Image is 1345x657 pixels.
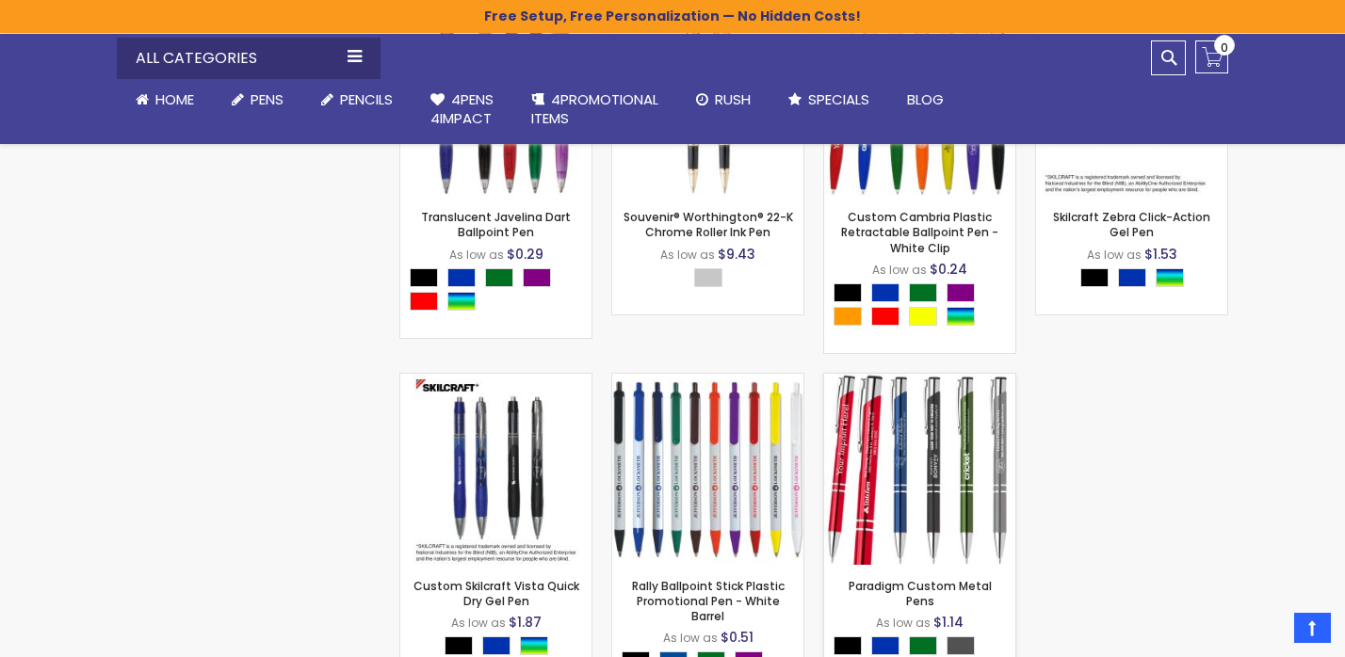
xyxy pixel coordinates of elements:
a: Pencils [302,79,412,120]
div: Black [410,268,438,287]
div: Select A Color [834,283,1015,330]
div: Green [485,268,513,287]
span: Specials [808,89,869,109]
div: Green [909,283,937,302]
a: Rally Ballpoint Stick Plastic Promotional Pen - White Barrel [632,578,785,624]
span: As low as [449,247,504,263]
div: Assorted [520,636,548,655]
span: As low as [660,247,715,263]
a: Pens [213,79,302,120]
a: Rush [677,79,770,120]
div: Yellow [909,307,937,326]
a: Blog [888,79,963,120]
div: Select A Color [694,268,732,292]
a: Custom Skilcraft Vista Quick Dry Gel Pen [400,373,591,389]
span: As low as [663,630,718,646]
span: $1.53 [1144,245,1177,264]
div: All Categories [117,38,381,79]
span: As low as [451,615,506,631]
div: Red [410,292,438,311]
div: Orange [834,307,862,326]
div: Silver [694,268,722,287]
img: Rally Ballpoint Stick Plastic Promotional Pen - White Barrel [612,374,803,565]
a: Home [117,79,213,120]
div: Black [445,636,473,655]
div: Black [834,636,862,655]
div: Purple [523,268,551,287]
span: 4PROMOTIONAL ITEMS [531,89,658,128]
a: Custom Skilcraft Vista Quick Dry Gel Pen [413,578,579,609]
div: Blue [447,268,476,287]
span: Home [155,89,194,109]
div: Black [834,283,862,302]
div: Select A Color [1080,268,1193,292]
a: Paradigm Custom Metal Pens [849,578,992,609]
div: Blue [871,636,899,655]
div: Red [871,307,899,326]
span: Rush [715,89,751,109]
span: As low as [876,615,931,631]
a: Specials [770,79,888,120]
span: $0.29 [507,245,543,264]
span: Pencils [340,89,393,109]
span: Blog [907,89,944,109]
a: Custom Cambria Plastic Retractable Ballpoint Pen - White Clip [841,209,998,255]
span: $0.24 [930,260,967,279]
span: Pens [251,89,284,109]
a: 4PROMOTIONALITEMS [512,79,677,140]
span: As low as [1087,247,1142,263]
span: 4Pens 4impact [430,89,494,128]
div: Green [909,636,937,655]
a: Rally Ballpoint Stick Plastic Promotional Pen - White Barrel [612,373,803,389]
img: Custom Skilcraft Vista Quick Dry Gel Pen [400,374,591,565]
span: $0.51 [721,628,754,647]
a: 0 [1195,40,1228,73]
div: Black [1080,268,1109,287]
a: Souvenir® Worthington® 22-K Chrome Roller Ink Pen [624,209,793,240]
div: Blue [1118,268,1146,287]
div: Purple [947,283,975,302]
span: 0 [1221,39,1228,56]
span: $1.87 [509,613,542,632]
div: Assorted [447,292,476,311]
a: Translucent Javelina Dart Ballpoint Pen [421,209,571,240]
div: Select A Color [410,268,591,315]
div: Blue [482,636,510,655]
a: Paradigm Plus Custom Metal Pens [824,373,1015,389]
div: Assorted [947,307,975,326]
img: Paradigm Plus Custom Metal Pens [824,374,1015,565]
a: 4Pens4impact [412,79,512,140]
a: Skilcraft Zebra Click-Action Gel Pen [1053,209,1210,240]
div: Assorted [1156,268,1184,287]
span: $9.43 [718,245,755,264]
span: As low as [872,262,927,278]
div: Blue [871,283,899,302]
